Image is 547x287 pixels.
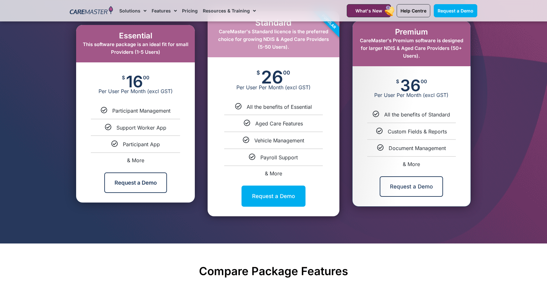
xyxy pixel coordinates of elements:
[260,154,298,161] span: Payroll Support
[143,75,149,80] span: 00
[257,70,260,76] span: $
[400,79,421,92] span: 36
[388,128,447,135] span: Custom Fields & Reports
[254,137,304,144] span: Vehicle Management
[359,28,464,37] h2: Premium
[384,111,450,118] span: All the benefits of Standard
[70,264,477,278] h2: Compare Package Features
[104,172,167,193] a: Request a Demo
[389,145,446,151] span: Document Management
[218,28,329,50] span: CareMaster's Standard licence is the preferred choice for growing NDIS & Aged Care Providers (5-5...
[70,6,113,16] img: CareMaster Logo
[214,18,333,28] h2: Standard
[126,75,143,88] span: 16
[347,4,391,17] a: What's New
[380,176,443,197] a: Request a Demo
[353,92,471,98] span: Per User Per Month (excl GST)
[255,120,303,127] span: Aged Care Features
[123,141,160,147] span: Participant App
[283,70,290,76] span: 00
[83,31,188,41] h2: Essential
[208,84,339,91] span: Per User Per Month (excl GST)
[83,41,188,55] span: This software package is an ideal fit for small Providers (1-5 Users)
[116,124,166,131] span: Support Worker App
[397,4,430,17] a: Help Centre
[403,161,420,167] span: & More
[76,88,195,94] span: Per User Per Month (excl GST)
[360,37,463,59] span: CareMaster's Premium software is designed for larger NDIS & Aged Care Providers (50+ Users).
[434,4,477,17] a: Request a Demo
[242,186,305,207] a: Request a Demo
[122,75,125,80] span: $
[396,79,399,84] span: $
[421,79,427,84] span: 00
[261,70,283,84] span: 26
[355,8,382,13] span: What's New
[127,157,144,163] span: & More
[112,108,170,114] span: Participant Management
[438,8,473,13] span: Request a Demo
[400,8,426,13] span: Help Centre
[247,104,312,110] span: All the benefits of Essential
[265,170,282,177] span: & More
